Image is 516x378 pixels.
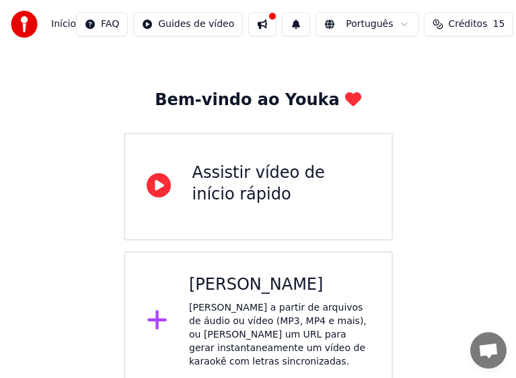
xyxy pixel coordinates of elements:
[51,18,76,31] span: Início
[492,18,505,31] span: 15
[424,12,514,36] button: Créditos15
[155,90,361,111] div: Bem-vindo ao Youka
[192,162,370,206] div: Assistir vídeo de início rápido
[449,18,488,31] span: Créditos
[470,332,507,369] a: Bate-papo aberto
[51,18,76,31] nav: breadcrumb
[133,12,243,36] button: Guides de vídeo
[189,274,370,296] div: [PERSON_NAME]
[76,12,128,36] button: FAQ
[11,11,38,38] img: youka
[189,301,370,369] div: [PERSON_NAME] a partir de arquivos de áudio ou vídeo (MP3, MP4 e mais), ou [PERSON_NAME] um URL p...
